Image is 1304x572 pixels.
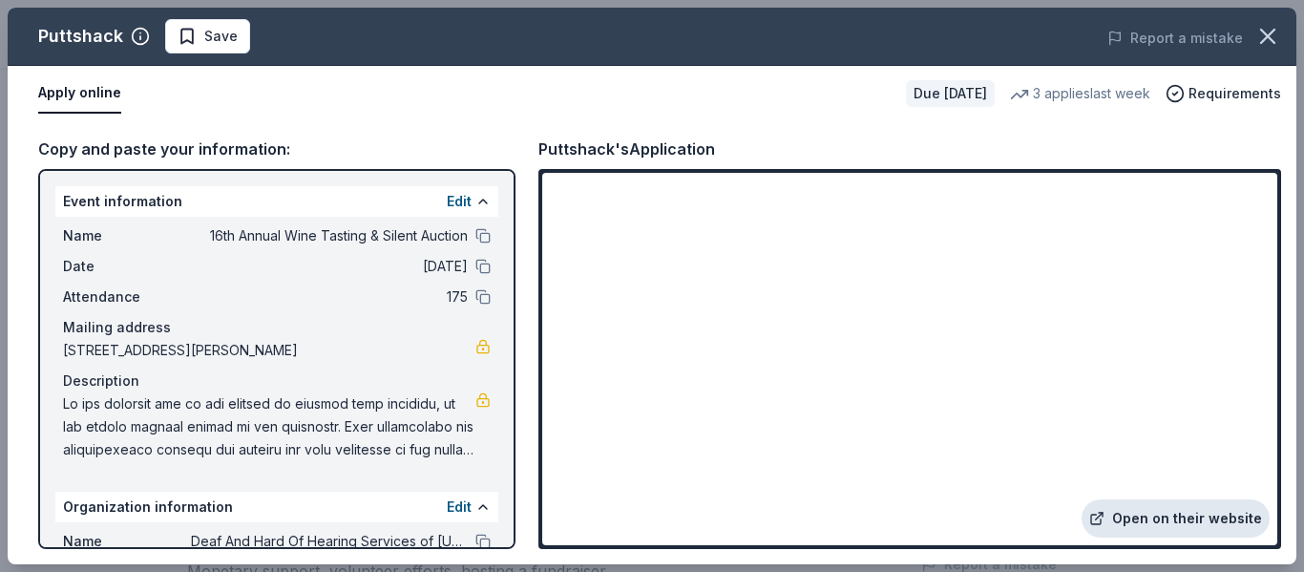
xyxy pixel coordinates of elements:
[55,186,498,217] div: Event information
[63,370,491,392] div: Description
[447,190,472,213] button: Edit
[63,286,191,308] span: Attendance
[191,286,468,308] span: 175
[38,137,515,161] div: Copy and paste your information:
[1082,499,1270,538] a: Open on their website
[63,339,475,362] span: [STREET_ADDRESS][PERSON_NAME]
[55,492,498,522] div: Organization information
[1166,82,1281,105] button: Requirements
[63,530,191,553] span: Name
[906,80,995,107] div: Due [DATE]
[63,392,475,461] span: Lo ips dolorsit ame co adi elitsed do eiusmod temp incididu, ut lab etdolo magnaal enimad mi ven ...
[38,74,121,114] button: Apply online
[191,224,468,247] span: 16th Annual Wine Tasting & Silent Auction
[538,137,715,161] div: Puttshack's Application
[63,224,191,247] span: Name
[1188,82,1281,105] span: Requirements
[191,255,468,278] span: [DATE]
[1010,82,1150,105] div: 3 applies last week
[165,19,250,53] button: Save
[191,530,468,553] span: Deaf And Hard Of Hearing Services of [US_STATE], Inc.
[204,25,238,48] span: Save
[1107,27,1243,50] button: Report a mistake
[63,316,491,339] div: Mailing address
[38,21,123,52] div: Puttshack
[63,255,191,278] span: Date
[447,496,472,519] button: Edit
